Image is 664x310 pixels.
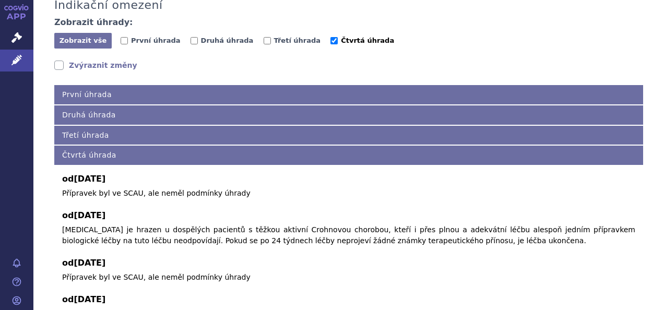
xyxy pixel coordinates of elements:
p: [MEDICAL_DATA] je hrazen u dospělých pacientů s těžkou aktivní Crohnovou chorobou, kteří i přes p... [62,224,635,246]
p: Přípravek byl ve SCAU, ale neměl podmínky úhrady [62,188,635,199]
a: Zvýraznit změny [54,60,137,70]
span: Druhá úhrada [201,37,254,44]
b: od [62,293,635,306]
input: Čtvrtá úhrada [330,37,338,44]
b: od [62,257,635,269]
input: Druhá úhrada [191,37,198,44]
h4: První úhrada [54,85,643,104]
span: Čtvrtá úhrada [341,37,394,44]
span: První úhrada [131,37,180,44]
h4: Zobrazit úhrady: [54,17,133,28]
span: [DATE] [74,294,105,304]
span: Třetí úhrada [274,37,321,44]
span: [DATE] [74,174,105,184]
input: Třetí úhrada [264,37,271,44]
span: Zobrazit vše [60,37,107,44]
button: Zobrazit vše [54,33,112,49]
span: [DATE] [74,210,105,220]
p: Přípravek byl ve SCAU, ale neměl podmínky úhrady [62,272,635,283]
h4: Čtvrtá úhrada [54,146,643,165]
h4: Třetí úhrada [54,126,643,145]
input: První úhrada [121,37,128,44]
b: od [62,209,635,222]
span: [DATE] [74,258,105,268]
h4: Druhá úhrada [54,105,643,125]
b: od [62,173,635,185]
